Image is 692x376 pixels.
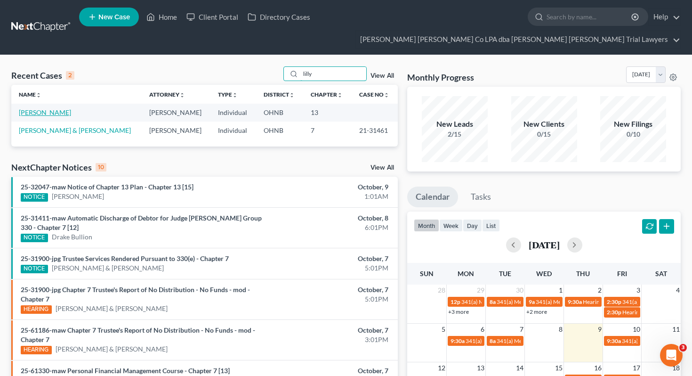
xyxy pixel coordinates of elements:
a: [PERSON_NAME] [52,192,104,201]
a: 25-31900-jpg Trustee Services Rendered Pursuant to 330(e) - Chapter 7 [21,254,229,262]
div: New Leads [422,119,488,130]
a: Chapterunfold_more [311,91,343,98]
a: 25-31900-jpg Chapter 7 Trustee's Report of No Distribution - No Funds - mod - Chapter 7 [21,286,250,303]
i: unfold_more [36,92,41,98]
a: View All [370,73,394,79]
span: 3 [636,285,641,296]
div: NOTICE [21,234,48,242]
a: Districtunfold_more [264,91,295,98]
div: NextChapter Notices [11,162,106,173]
div: 2/15 [422,130,488,139]
div: HEARING [21,305,52,314]
div: Recent Cases [11,70,74,81]
span: Sat [655,270,667,278]
a: 25-31411-maw Automatic Discharge of Debtor for Judge [PERSON_NAME] Group 330 - Chapter 7 [12] [21,214,262,231]
td: 21-31461 [352,122,398,139]
span: 341(a) Meeting of Creditors for [PERSON_NAME] [536,298,658,305]
td: Individual [210,122,256,139]
span: 15 [554,362,563,374]
div: 5:01PM [272,263,388,273]
span: 3 [679,344,687,351]
button: week [439,219,463,232]
td: 13 [303,104,352,121]
a: Client Portal [182,8,243,25]
span: 9:30a [451,337,465,344]
span: 30 [515,285,524,296]
span: 17 [632,362,641,374]
span: 13 [476,362,485,374]
a: [PERSON_NAME] & [PERSON_NAME] [19,126,131,134]
a: [PERSON_NAME] & [PERSON_NAME] [56,344,168,354]
a: [PERSON_NAME] [PERSON_NAME] Co LPA dba [PERSON_NAME] [PERSON_NAME] Trial Lawyers [355,31,680,48]
button: day [463,219,482,232]
span: Mon [458,270,474,278]
span: 14 [515,362,524,374]
i: unfold_more [289,92,295,98]
a: Attorneyunfold_more [149,91,185,98]
span: 1 [558,285,563,296]
td: OHNB [256,104,303,121]
a: [PERSON_NAME] [19,108,71,116]
span: 28 [437,285,446,296]
a: 25-32047-maw Notice of Chapter 13 Plan - Chapter 13 [15] [21,183,193,191]
input: Search by name... [300,67,366,81]
span: 9a [529,298,535,305]
a: Help [649,8,680,25]
i: unfold_more [232,92,238,98]
h2: [DATE] [529,240,560,250]
iframe: Intercom live chat [660,344,683,367]
div: 6:01PM [272,223,388,232]
div: October, 7 [272,254,388,263]
div: 1:01AM [272,192,388,201]
span: New Case [98,14,130,21]
a: Home [142,8,182,25]
a: Nameunfold_more [19,91,41,98]
span: 10 [632,324,641,335]
a: +2 more [526,308,547,315]
span: 341(a) Meeting of Creditors for [PERSON_NAME] [497,298,619,305]
input: Search by name... [547,8,633,25]
a: Typeunfold_more [218,91,238,98]
td: [PERSON_NAME] [142,104,211,121]
div: New Clients [511,119,577,130]
div: October, 7 [272,285,388,294]
span: 341(a) Meeting of Creditors for [PERSON_NAME] & [PERSON_NAME] [497,337,668,344]
span: 9:30a [568,298,582,305]
div: October, 8 [272,213,388,223]
a: Directory Cases [243,8,315,25]
div: HEARING [21,346,52,354]
i: unfold_more [384,92,389,98]
span: 9 [597,324,603,335]
div: 0/10 [600,130,666,139]
span: 341(a) Meeting of Creditors for [PERSON_NAME] [466,337,587,344]
span: 2:30p [607,309,621,316]
span: Tue [499,270,511,278]
span: 12p [451,298,460,305]
span: 6 [480,324,485,335]
span: 2 [597,285,603,296]
i: unfold_more [179,92,185,98]
span: 341(a) Meeting of Creditors for [PERSON_NAME] [461,298,583,305]
h3: Monthly Progress [407,72,474,83]
a: 25-61330-maw Personal Financial Management Course - Chapter 7 [13] [21,367,230,375]
span: 8 [558,324,563,335]
div: New Filings [600,119,666,130]
div: 3:01PM [272,335,388,344]
div: October, 9 [272,182,388,192]
span: 8a [490,337,496,344]
button: list [482,219,500,232]
span: Sun [420,270,434,278]
span: 2:30p [607,298,621,305]
td: Individual [210,104,256,121]
a: View All [370,164,394,171]
div: October, 7 [272,366,388,376]
a: Drake Bullion [52,232,92,242]
td: 7 [303,122,352,139]
a: Case Nounfold_more [359,91,389,98]
a: 25-61186-maw Chapter 7 Trustee's Report of No Distribution - No Funds - mod - Chapter 7 [21,326,255,343]
td: [PERSON_NAME] [142,122,211,139]
span: 5 [441,324,446,335]
a: Tasks [462,187,499,207]
a: Calendar [407,187,458,207]
span: Fri [617,270,627,278]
